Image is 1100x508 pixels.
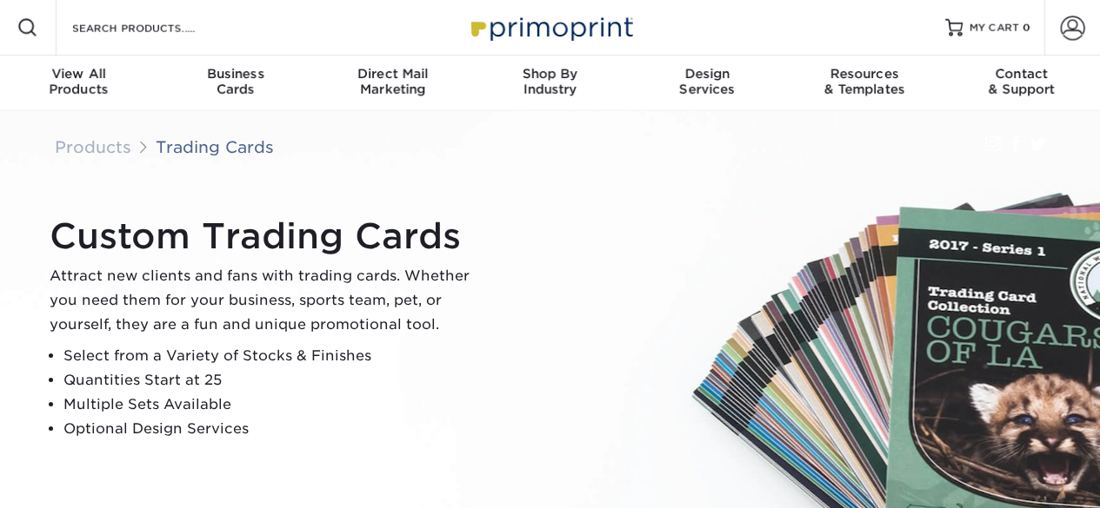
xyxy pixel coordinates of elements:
span: Business [157,66,315,82]
span: 0 [1023,22,1030,34]
span: Contact [943,66,1100,82]
a: Direct MailMarketing [314,56,471,111]
a: Shop ByIndustry [471,56,629,111]
p: Attract new clients and fans with trading cards. Whether you need them for your business, sports ... [50,264,484,337]
div: & Support [943,66,1100,97]
img: Primoprint [463,9,637,46]
span: Shop By [471,66,629,82]
a: Resources& Templates [786,56,943,111]
div: Industry [471,66,629,97]
li: Quantities Start at 25 [63,368,484,393]
a: Trading Cards [156,137,274,156]
h1: Custom Trading Cards [50,215,484,257]
div: Cards [157,66,315,97]
span: MY CART [970,21,1019,36]
a: BusinessCards [157,56,315,111]
a: Contact& Support [943,56,1100,111]
span: Direct Mail [314,66,471,82]
input: SEARCH PRODUCTS..... [70,17,240,38]
div: Marketing [314,66,471,97]
a: Products [55,137,131,156]
li: Multiple Sets Available [63,393,484,417]
span: Resources [786,66,943,82]
li: Select from a Variety of Stocks & Finishes [63,344,484,368]
a: DesignServices [629,56,786,111]
div: & Templates [786,66,943,97]
span: Design [629,66,786,82]
li: Optional Design Services [63,417,484,441]
div: Services [629,66,786,97]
